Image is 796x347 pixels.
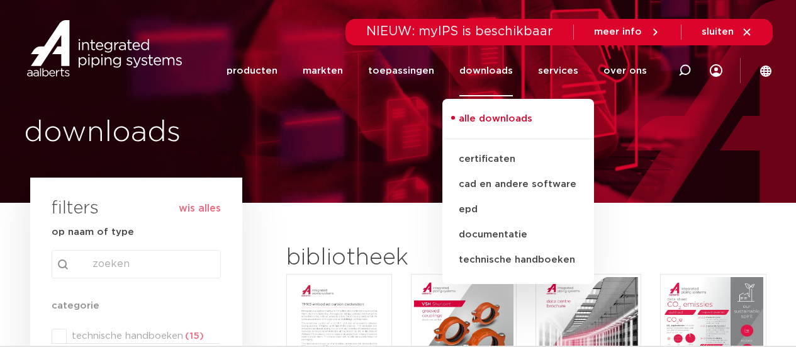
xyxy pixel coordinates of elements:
h2: bibliotheek [286,243,510,273]
a: meer info [594,26,661,38]
a: epd [442,197,594,222]
a: documentatie [442,222,594,247]
h3: filters [52,194,99,224]
a: toepassingen [368,45,434,96]
span: sluiten [702,27,734,37]
span: meer info [594,27,642,37]
a: markten [303,45,343,96]
a: certificaten [442,147,594,172]
h1: downloads [24,113,392,153]
a: services [538,45,578,96]
strong: op naam of type [52,227,134,237]
a: alle downloads [442,111,594,139]
a: over ons [603,45,647,96]
span: NIEUW: myIPS is beschikbaar [366,25,553,38]
a: sluiten [702,26,753,38]
a: producten [227,45,277,96]
a: downloads [459,45,513,96]
a: cad en andere software [442,172,594,197]
nav: Menu [227,45,647,96]
div: my IPS [710,45,722,96]
a: technische handboeken [442,247,594,273]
